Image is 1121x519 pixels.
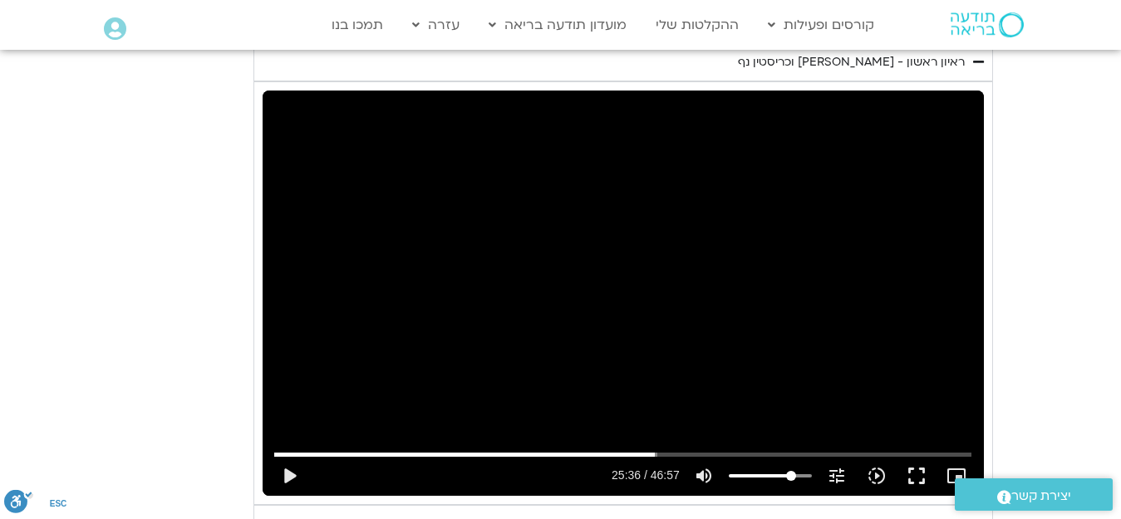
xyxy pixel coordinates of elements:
[955,478,1113,511] a: יצירת קשר
[404,9,468,41] a: עזרה
[738,52,965,72] div: ראיון ראשון - [PERSON_NAME] וכריסטין נף
[951,12,1024,37] img: תודעה בריאה
[1011,485,1071,507] span: יצירת קשר
[647,9,747,41] a: ההקלטות שלי
[323,9,391,41] a: תמכו בנו
[253,43,993,81] summary: ראיון ראשון - [PERSON_NAME] וכריסטין נף
[760,9,883,41] a: קורסים ופעילות
[480,9,635,41] a: מועדון תודעה בריאה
